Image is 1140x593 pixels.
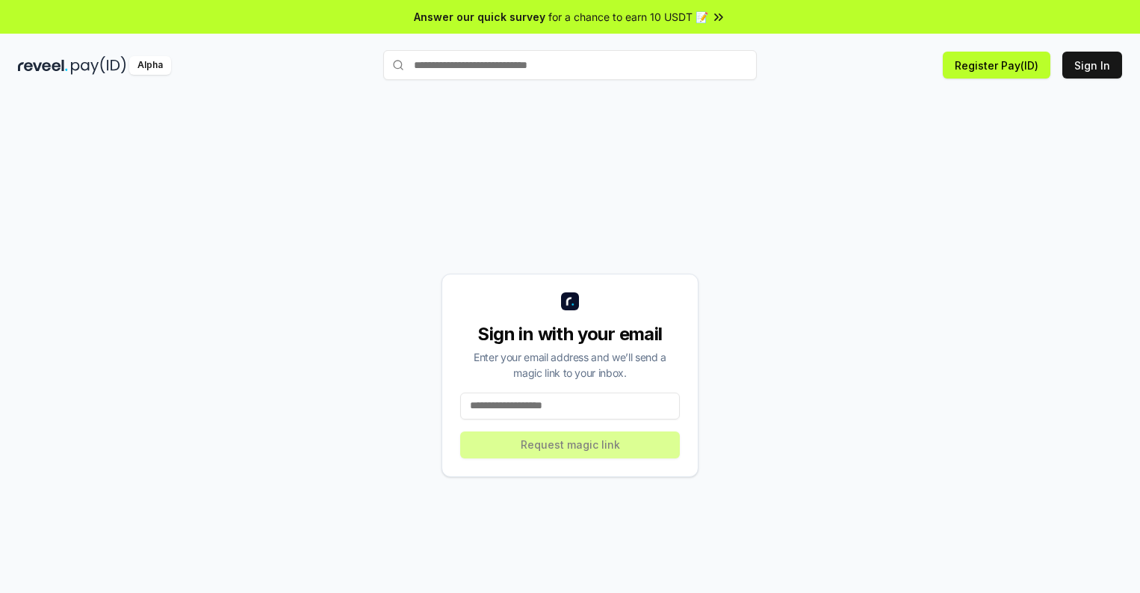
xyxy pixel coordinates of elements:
div: Alpha [129,56,171,75]
span: Answer our quick survey [414,9,545,25]
div: Enter your email address and we’ll send a magic link to your inbox. [460,349,680,381]
span: for a chance to earn 10 USDT 📝 [548,9,708,25]
button: Register Pay(ID) [943,52,1050,79]
button: Sign In [1062,52,1122,79]
img: pay_id [71,56,126,75]
div: Sign in with your email [460,322,680,346]
img: reveel_dark [18,56,68,75]
img: logo_small [561,292,579,310]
